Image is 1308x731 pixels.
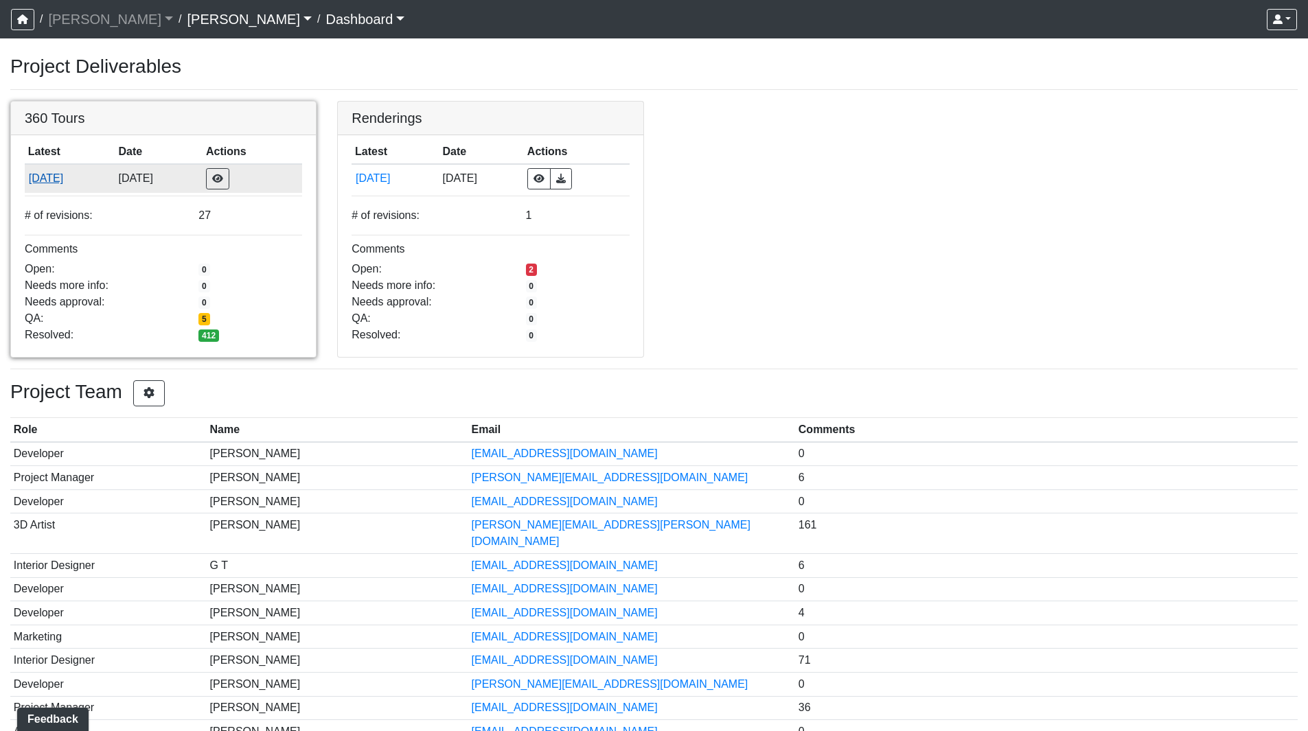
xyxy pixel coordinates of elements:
td: [PERSON_NAME] [207,601,468,625]
td: 4 [795,601,1298,625]
td: 0 [795,672,1298,696]
td: [PERSON_NAME] [207,466,468,490]
td: Developer [10,442,207,466]
td: 6AmoKyyxyksgHJXnq2TEXv [25,164,115,193]
td: 71 [795,649,1298,673]
h3: Project Deliverables [10,55,1298,78]
td: 161 [795,513,1298,554]
a: [EMAIL_ADDRESS][DOMAIN_NAME] [472,654,658,666]
button: [DATE] [355,170,436,187]
td: Marketing [10,625,207,649]
span: / [173,5,187,33]
td: Project Manager [10,466,207,490]
a: [PERSON_NAME] [187,5,312,33]
a: [EMAIL_ADDRESS][DOMAIN_NAME] [472,496,658,507]
a: [PERSON_NAME] [48,5,173,33]
td: Developer [10,601,207,625]
span: / [312,5,325,33]
td: Project Manager [10,696,207,720]
th: Email [468,418,795,442]
td: 6 [795,466,1298,490]
a: [EMAIL_ADDRESS][DOMAIN_NAME] [472,701,658,713]
span: / [34,5,48,33]
h3: Project Team [10,380,1298,406]
td: 36 [795,696,1298,720]
td: Developer [10,577,207,601]
td: G T [207,553,468,577]
td: 3D Artist [10,513,207,554]
td: 0 [795,625,1298,649]
a: [EMAIL_ADDRESS][DOMAIN_NAME] [472,607,658,618]
a: [EMAIL_ADDRESS][DOMAIN_NAME] [472,448,658,459]
td: 6 [795,553,1298,577]
td: Interior Designer [10,649,207,673]
th: Name [207,418,468,442]
a: [PERSON_NAME][EMAIL_ADDRESS][DOMAIN_NAME] [472,472,748,483]
td: [PERSON_NAME] [207,442,468,466]
a: [PERSON_NAME][EMAIL_ADDRESS][PERSON_NAME][DOMAIN_NAME] [472,519,750,547]
td: Interior Designer [10,553,207,577]
td: 0 [795,577,1298,601]
td: [PERSON_NAME] [207,696,468,720]
td: [PERSON_NAME] [207,489,468,513]
td: [PERSON_NAME] [207,672,468,696]
td: Developer [10,489,207,513]
td: [PERSON_NAME] [207,513,468,554]
a: Dashboard [326,5,405,33]
a: [PERSON_NAME][EMAIL_ADDRESS][DOMAIN_NAME] [472,678,748,690]
a: [EMAIL_ADDRESS][DOMAIN_NAME] [472,631,658,642]
button: [DATE] [28,170,112,187]
td: [PERSON_NAME] [207,625,468,649]
iframe: Ybug feedback widget [10,704,91,731]
td: 0 [795,442,1298,466]
td: [PERSON_NAME] [207,649,468,673]
a: [EMAIL_ADDRESS][DOMAIN_NAME] [472,559,658,571]
td: bc4R2khgC9ZdMcTvLrN78E [352,164,439,193]
th: Role [10,418,207,442]
td: Developer [10,672,207,696]
td: 0 [795,489,1298,513]
a: [EMAIL_ADDRESS][DOMAIN_NAME] [472,583,658,594]
td: [PERSON_NAME] [207,577,468,601]
th: Comments [795,418,1298,442]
